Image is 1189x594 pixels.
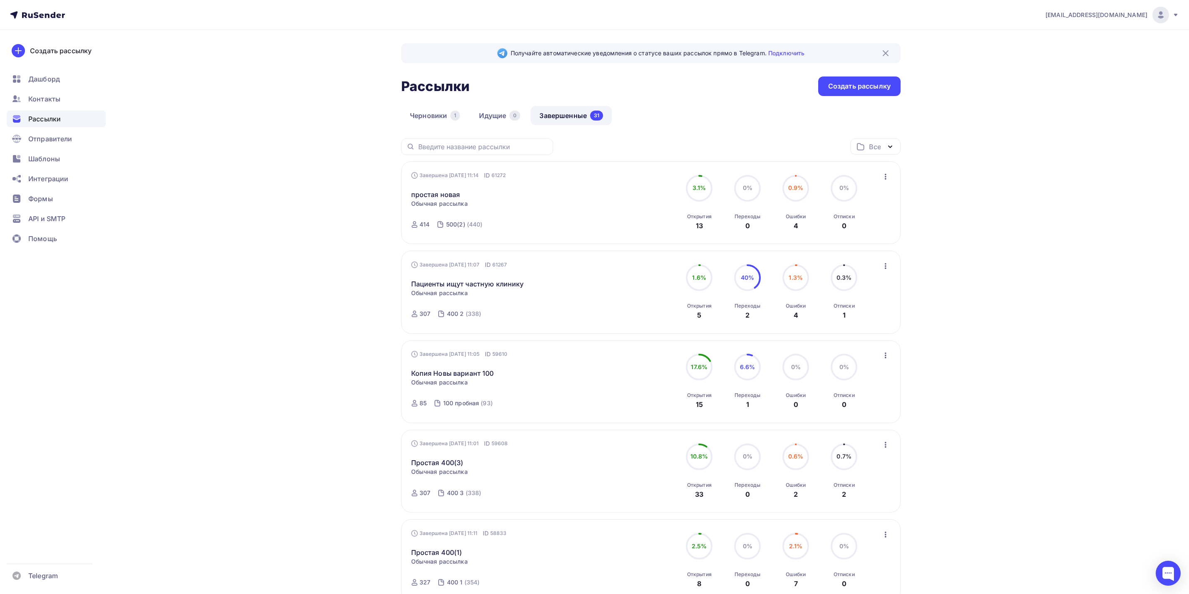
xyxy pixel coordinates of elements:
[490,529,507,537] span: 58833
[834,571,855,578] div: Отписки
[735,303,760,309] div: Переходы
[447,310,464,318] div: 400 2
[28,174,68,184] span: Интеграции
[28,214,65,224] span: API и SMTP
[828,81,891,91] div: Создать рассылку
[411,261,507,269] div: Завершена [DATE] 11:07
[411,439,508,448] div: Завершена [DATE] 11:01
[28,114,61,124] span: Рассылки
[693,184,706,191] span: 3.1%
[794,489,798,499] div: 2
[466,310,482,318] div: (338)
[420,578,430,587] div: 327
[745,221,750,231] div: 0
[411,547,462,557] a: Простая 400(1)
[511,49,804,57] span: Получайте автоматические уведомления о статусе ваших рассылок прямо в Telegram.
[28,94,60,104] span: Контакты
[843,310,846,320] div: 1
[794,221,798,231] div: 4
[786,213,806,220] div: Ошибки
[735,571,760,578] div: Переходы
[446,220,465,229] div: 500(2)
[531,106,612,125] a: Завершенные31
[687,392,712,399] div: Открытия
[466,489,482,497] div: (338)
[446,307,482,320] a: 400 2 (338)
[786,571,806,578] div: Ошибки
[470,106,529,125] a: Идущие0
[842,489,846,499] div: 2
[869,142,881,152] div: Все
[794,399,798,409] div: 0
[30,46,92,56] div: Создать рассылку
[411,171,506,180] div: Завершена [DATE] 11:14
[446,486,482,500] a: 400 3 (338)
[28,154,60,164] span: Шаблоны
[687,482,712,488] div: Открытия
[697,310,701,320] div: 5
[447,489,464,497] div: 400 3
[743,184,752,191] span: 0%
[28,194,53,204] span: Формы
[420,399,427,407] div: 85
[839,363,849,370] span: 0%
[446,576,480,589] a: 400 1 (354)
[420,310,430,318] div: 307
[788,184,804,191] span: 0.9%
[1045,11,1147,19] span: [EMAIL_ADDRESS][DOMAIN_NAME]
[7,190,106,207] a: Формы
[745,310,750,320] div: 2
[411,468,468,476] span: Обычная рассылка
[411,368,494,378] a: Копия Новы вариант 100
[691,363,707,370] span: 17.6%
[401,106,469,125] a: Черновики1
[687,571,712,578] div: Открытия
[696,221,703,231] div: 13
[740,363,755,370] span: 6.6%
[743,453,752,460] span: 0%
[447,578,463,587] div: 400 1
[768,49,804,57] a: Подключить
[28,74,60,84] span: Дашборд
[745,579,750,589] div: 0
[735,213,760,220] div: Переходы
[418,142,548,151] input: Введите название рассылки
[442,397,494,410] a: 100 пробная (93)
[491,439,508,448] span: 59608
[28,571,58,581] span: Telegram
[839,542,849,550] span: 0%
[401,78,469,95] h2: Рассылки
[443,399,479,407] div: 100 пробная
[842,579,846,589] div: 0
[837,453,851,460] span: 0.7%
[786,482,806,488] div: Ошибки
[834,482,855,488] div: Отписки
[696,399,703,409] div: 15
[411,557,468,566] span: Обычная рассылка
[842,399,846,409] div: 0
[7,150,106,167] a: Шаблоны
[789,542,803,550] span: 2.1%
[485,350,491,358] span: ID
[786,392,806,399] div: Ошибки
[791,363,801,370] span: 0%
[467,220,483,229] div: (440)
[794,579,798,589] div: 7
[481,399,493,407] div: (93)
[411,200,468,208] span: Обычная рассылка
[839,184,849,191] span: 0%
[735,482,760,488] div: Переходы
[7,91,106,107] a: Контакты
[743,542,752,550] span: 0%
[735,392,760,399] div: Переходы
[28,234,57,244] span: Помощь
[450,111,460,121] div: 1
[411,350,508,358] div: Завершена [DATE] 11:05
[741,274,754,281] span: 40%
[850,138,901,155] button: Все
[690,453,708,460] span: 10.8%
[695,489,703,499] div: 33
[420,220,429,229] div: 414
[7,71,106,87] a: Дашборд
[687,303,712,309] div: Открытия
